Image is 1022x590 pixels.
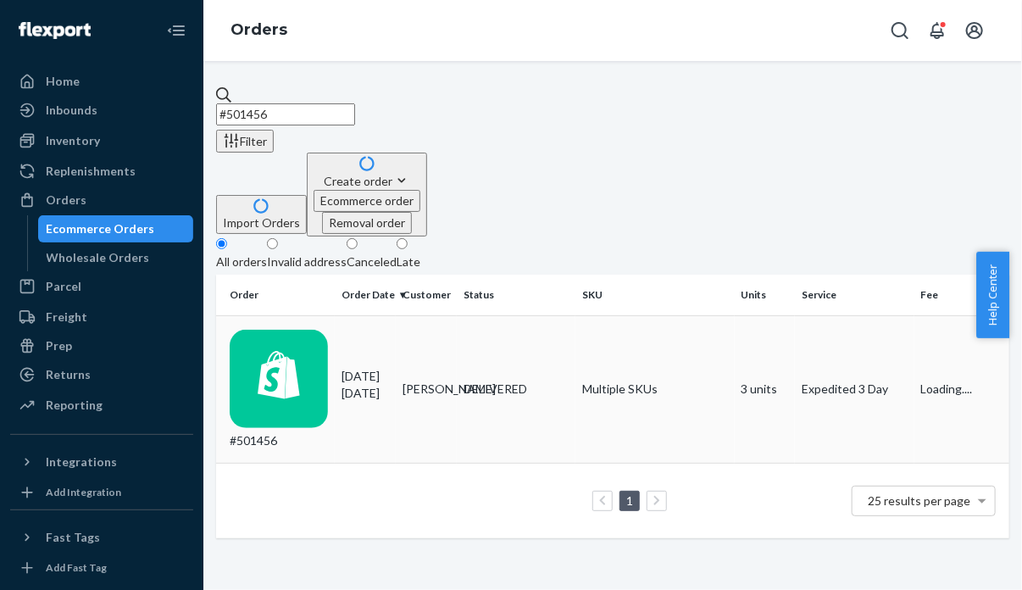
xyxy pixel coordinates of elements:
[216,238,227,249] input: All orders
[216,195,307,234] button: Import Orders
[19,22,91,39] img: Flexport logo
[46,309,87,326] div: Freight
[230,330,328,449] div: #501456
[267,253,347,270] div: Invalid address
[10,273,193,300] a: Parcel
[10,158,193,185] a: Replenishments
[46,454,117,470] div: Integrations
[223,132,267,150] div: Filter
[322,212,412,234] button: Removal order
[342,385,389,402] p: [DATE]
[46,278,81,295] div: Parcel
[38,244,194,271] a: Wholesale Orders
[795,275,914,315] th: Service
[335,275,396,315] th: Order Date
[10,361,193,388] a: Returns
[464,381,569,398] div: DELIVERED
[46,560,107,575] div: Add Fast Tag
[10,97,193,124] a: Inbounds
[10,448,193,476] button: Integrations
[216,253,267,270] div: All orders
[10,303,193,331] a: Freight
[46,529,100,546] div: Fast Tags
[10,558,193,578] a: Add Fast Tag
[10,482,193,503] a: Add Integration
[267,238,278,249] input: Invalid address
[347,253,397,270] div: Canceled
[802,381,907,398] p: Expedited 3 Day
[10,392,193,419] a: Reporting
[46,163,136,180] div: Replenishments
[46,102,97,119] div: Inbounds
[575,315,734,463] td: Multiple SKUs
[397,253,420,270] div: Late
[575,275,734,315] th: SKU
[46,337,72,354] div: Prep
[307,153,427,237] button: Create orderEcommerce orderRemoval order
[347,238,358,249] input: Canceled
[159,14,193,47] button: Close Navigation
[216,103,355,125] input: Search orders
[46,366,91,383] div: Returns
[869,493,971,508] span: 25 results per page
[914,315,1009,463] td: Loading....
[342,368,389,402] div: [DATE]
[735,315,796,463] td: 3 units
[46,397,103,414] div: Reporting
[314,172,420,190] div: Create order
[47,220,155,237] div: Ecommerce Orders
[958,14,991,47] button: Open account menu
[396,315,457,463] td: [PERSON_NAME]
[914,275,1009,315] th: Fee
[217,6,301,55] ol: breadcrumbs
[883,14,917,47] button: Open Search Box
[231,20,287,39] a: Orders
[920,14,954,47] button: Open notifications
[623,493,636,508] a: Page 1 is your current page
[397,238,408,249] input: Late
[457,275,575,315] th: Status
[46,485,121,499] div: Add Integration
[10,127,193,154] a: Inventory
[10,186,193,214] a: Orders
[10,524,193,551] button: Fast Tags
[320,193,414,208] span: Ecommerce order
[403,287,450,302] div: Customer
[976,252,1009,338] button: Help Center
[216,275,335,315] th: Order
[216,130,274,153] button: Filter
[735,275,796,315] th: Units
[46,73,80,90] div: Home
[46,192,86,209] div: Orders
[10,68,193,95] a: Home
[10,332,193,359] a: Prep
[314,190,420,212] button: Ecommerce order
[38,215,194,242] a: Ecommerce Orders
[329,215,405,230] span: Removal order
[46,132,100,149] div: Inventory
[47,249,150,266] div: Wholesale Orders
